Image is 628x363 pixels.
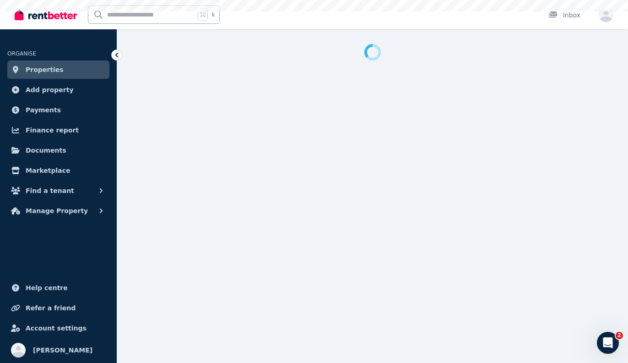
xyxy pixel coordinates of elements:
span: Manage Property [26,205,88,216]
div: Inbox [548,11,580,20]
button: Find a tenant [7,181,109,200]
a: Marketplace [7,161,109,180]
a: Documents [7,141,109,159]
span: Marketplace [26,165,70,176]
span: Add property [26,84,74,95]
a: Payments [7,101,109,119]
span: k [211,11,215,18]
span: 2 [616,332,623,339]
span: Account settings [26,323,87,334]
span: Payments [26,104,61,115]
span: ORGANISE [7,50,36,57]
img: RentBetter [15,8,77,22]
a: Account settings [7,319,109,337]
a: Finance report [7,121,109,139]
span: Help centre [26,282,68,293]
a: Add property [7,81,109,99]
a: Properties [7,60,109,79]
span: Documents [26,145,66,156]
a: Help centre [7,279,109,297]
span: [PERSON_NAME] [33,345,92,356]
iframe: Intercom live chat [597,332,619,354]
a: Refer a friend [7,299,109,317]
span: Properties [26,64,64,75]
span: Refer a friend [26,302,76,313]
span: Find a tenant [26,185,74,196]
span: Finance report [26,125,79,136]
button: Manage Property [7,202,109,220]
